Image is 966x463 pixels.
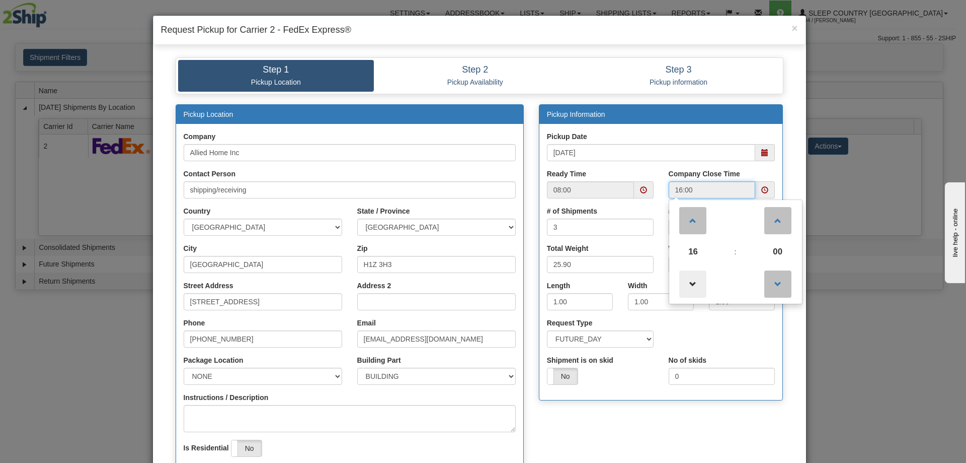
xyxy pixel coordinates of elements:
[577,60,781,92] a: Step 3 Pickup information
[547,243,589,253] label: Total Weight
[357,206,410,216] label: State / Province
[547,355,613,365] label: Shipment is on skid
[669,169,740,179] label: Company Close Time
[547,368,578,384] label: No
[178,60,374,92] a: Step 1 Pickup Location
[186,65,367,75] h4: Step 1
[763,202,792,238] a: Increment Minute
[678,266,708,302] a: Decrement Hour
[943,180,965,283] iframe: chat widget
[184,110,233,118] a: Pickup Location
[184,131,216,142] label: Company
[584,65,773,75] h4: Step 3
[547,110,605,118] a: Pickup Information
[381,65,569,75] h4: Step 2
[186,78,367,87] p: Pickup Location
[628,281,648,291] label: Width
[678,202,708,238] a: Increment Hour
[547,318,593,328] label: Request Type
[381,78,569,87] p: Pickup Availability
[791,22,797,34] span: ×
[184,443,229,453] label: Is Residential
[547,169,586,179] label: Ready Time
[184,169,235,179] label: Contact Person
[547,131,587,142] label: Pickup Date
[357,355,401,365] label: Building Part
[184,318,205,328] label: Phone
[8,9,93,16] div: live help - online
[357,243,368,253] label: Zip
[184,392,269,403] label: Instructions / Description
[374,60,577,92] a: Step 2 Pickup Availability
[715,238,755,266] td: :
[763,266,792,302] a: Decrement Minute
[231,440,262,456] label: No
[184,355,244,365] label: Package Location
[584,78,773,87] p: Pickup information
[184,281,233,291] label: Street Address
[669,355,706,365] label: No of skids
[357,281,391,291] label: Address 2
[547,206,597,216] label: # of Shipments
[184,206,211,216] label: Country
[764,238,791,266] span: Pick Minute
[679,238,706,266] span: Pick Hour
[357,318,376,328] label: Email
[184,243,197,253] label: City
[161,24,798,37] h4: Request Pickup for Carrier 2 - FedEx Express®
[791,23,797,33] button: Close
[547,281,571,291] label: Length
